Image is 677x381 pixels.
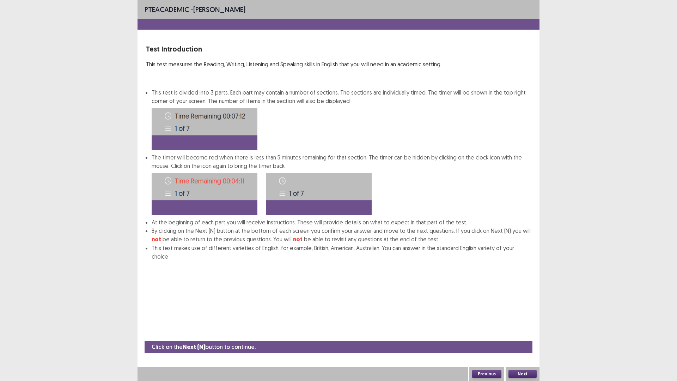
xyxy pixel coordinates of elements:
[293,236,303,243] strong: not
[183,343,205,351] strong: Next (N)
[152,226,531,244] li: By clicking on the Next (N) button at the bottom of each screen you confirm your answer and move ...
[146,44,531,54] p: Test Introduction
[145,4,245,15] p: - [PERSON_NAME]
[152,218,531,226] li: At the beginning of each part you will receive instructions. These will provide details on what t...
[472,370,501,378] button: Previous
[152,343,256,351] p: Click on the button to continue.
[152,88,531,150] li: This test is divided into 3 parts. Each part may contain a number of sections. The sections are i...
[266,173,372,215] img: Time-image
[152,244,531,261] li: This test makes use of different varieties of English, for example, British, American, Australian...
[152,108,257,150] img: Time-image
[152,173,257,215] img: Time-image
[508,370,537,378] button: Next
[146,60,531,68] p: This test measures the Reading, Writing, Listening and Speaking skills in English that you will n...
[152,236,161,243] strong: not
[145,5,189,14] span: PTE academic
[152,153,531,218] li: The timer will become red when there is less than 5 minutes remaining for that section. The timer...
